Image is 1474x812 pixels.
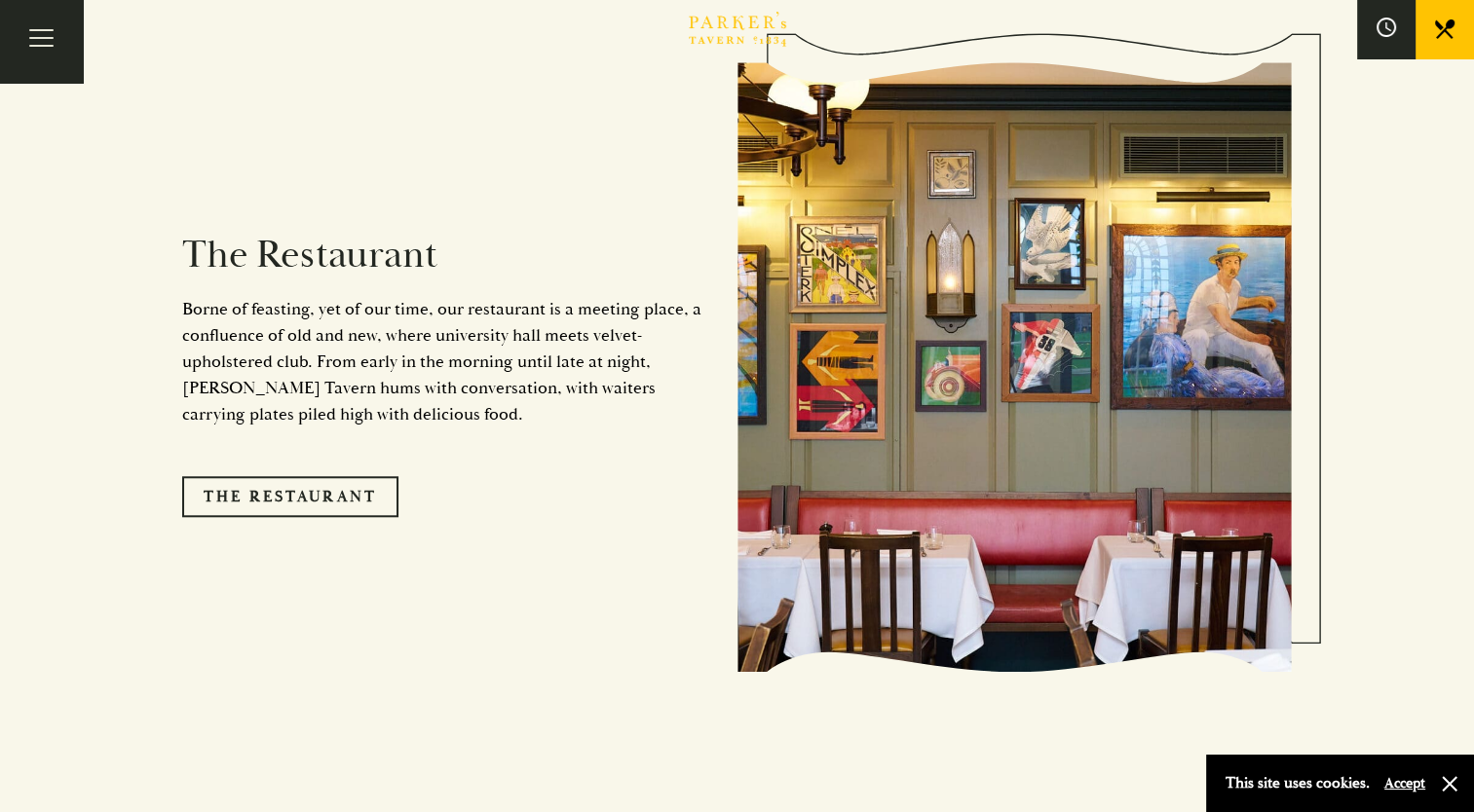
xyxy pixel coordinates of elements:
[182,296,708,427] p: Borne of feasting, yet of our time, our restaurant is a meeting place, a confluence of old and ne...
[1384,774,1425,793] button: Accept
[182,476,398,517] a: The Restaurant
[1440,774,1459,794] button: Close and accept
[182,232,708,278] h2: The Restaurant
[1226,769,1370,797] p: This site uses cookies.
